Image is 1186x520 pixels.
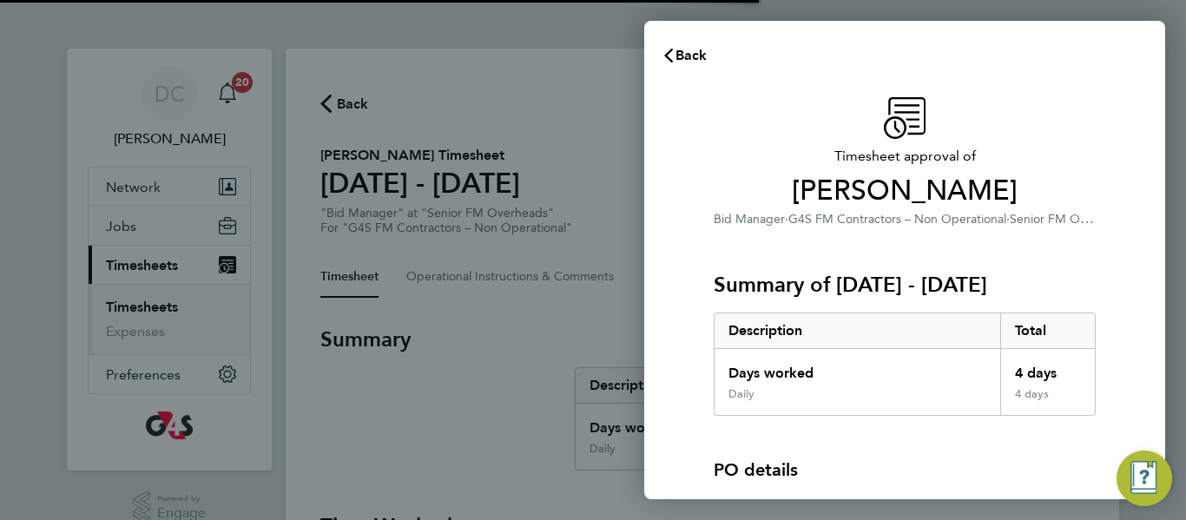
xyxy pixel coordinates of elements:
[715,349,1000,387] div: Days worked
[788,212,1006,227] span: G4S FM Contractors – Non Operational
[714,212,785,227] span: Bid Manager
[714,146,1096,167] span: Timesheet approval of
[1006,212,1010,227] span: ·
[714,174,1096,208] span: [PERSON_NAME]
[1000,349,1096,387] div: 4 days
[1010,210,1130,227] span: Senior FM Overheads
[714,271,1096,299] h3: Summary of [DATE] - [DATE]
[1117,451,1172,506] button: Engage Resource Center
[675,47,708,63] span: Back
[714,313,1096,416] div: Summary of 25 - 31 Aug 2025
[785,212,788,227] span: ·
[1000,313,1096,348] div: Total
[715,313,1000,348] div: Description
[644,38,725,73] button: Back
[1000,387,1096,415] div: 4 days
[728,387,754,401] div: Daily
[714,457,798,482] h4: PO details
